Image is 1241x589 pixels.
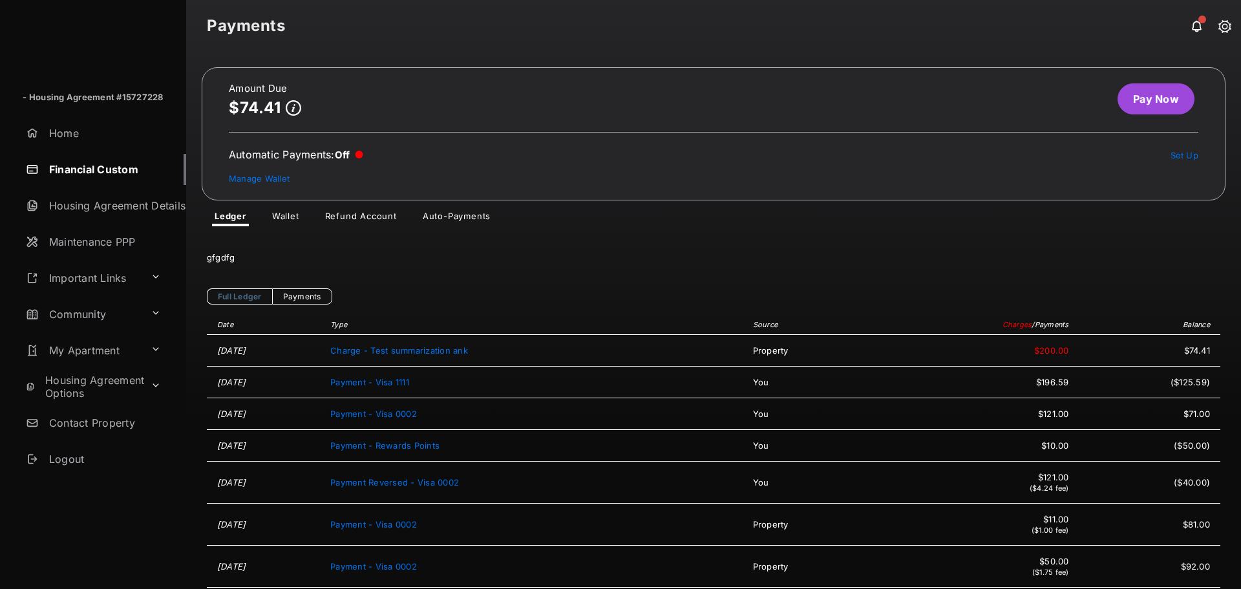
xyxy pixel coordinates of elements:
[207,315,324,335] th: Date
[335,149,350,161] span: Off
[330,561,417,572] span: Payment - Visa 0002
[747,546,871,588] td: Property
[330,409,417,419] span: Payment - Visa 0002
[21,262,145,294] a: Important Links
[878,409,1069,419] span: $121.00
[204,211,257,226] a: Ledger
[21,299,145,330] a: Community
[217,377,246,387] time: [DATE]
[330,345,468,356] span: Charge - Test summarization ank
[878,472,1069,482] span: $121.00
[747,335,871,367] td: Property
[878,345,1069,356] span: $200.00
[21,371,145,402] a: Housing Agreement Options
[747,430,871,462] td: You
[217,440,246,451] time: [DATE]
[217,477,246,487] time: [DATE]
[1076,335,1220,367] td: $74.41
[1076,315,1220,335] th: Balance
[229,83,301,94] h2: Amount Due
[1076,504,1220,546] td: $81.00
[23,91,163,104] p: - Housing Agreement #15727228
[262,211,310,226] a: Wallet
[21,444,186,475] a: Logout
[747,315,871,335] th: Source
[878,556,1069,566] span: $50.00
[1076,462,1220,504] td: ($40.00)
[21,154,186,185] a: Financial Custom
[330,377,409,387] span: Payment - Visa 1111
[1032,526,1069,535] span: ($1.00 fee)
[207,288,272,305] a: Full Ledger
[217,519,246,530] time: [DATE]
[1076,430,1220,462] td: ($50.00)
[207,18,285,34] strong: Payments
[1032,568,1069,577] span: ($1.75 fee)
[1002,320,1032,329] span: Charges
[878,514,1069,524] span: $11.00
[1076,367,1220,398] td: ($125.59)
[21,226,186,257] a: Maintenance PPP
[412,211,501,226] a: Auto-Payments
[1076,546,1220,588] td: $92.00
[878,440,1069,451] span: $10.00
[747,462,871,504] td: You
[272,288,332,305] a: Payments
[315,211,407,226] a: Refund Account
[217,345,246,356] time: [DATE]
[1076,398,1220,430] td: $71.00
[1032,320,1068,329] span: / Payments
[21,190,186,221] a: Housing Agreement Details
[324,315,747,335] th: Type
[21,407,186,438] a: Contact Property
[21,118,186,149] a: Home
[229,99,281,116] p: $74.41
[747,398,871,430] td: You
[229,148,363,161] div: Automatic Payments :
[330,440,440,451] span: Payment - Rewards Points
[330,477,459,487] span: Payment Reversed - Visa 0002
[229,173,290,184] a: Manage Wallet
[1171,150,1199,160] a: Set Up
[1030,484,1069,493] span: ($4.24 fee)
[217,561,246,572] time: [DATE]
[747,504,871,546] td: Property
[217,409,246,419] time: [DATE]
[207,242,1220,273] div: gfgdfg
[747,367,871,398] td: You
[330,519,417,530] span: Payment - Visa 0002
[878,377,1069,387] span: $196.59
[21,335,145,366] a: My Apartment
